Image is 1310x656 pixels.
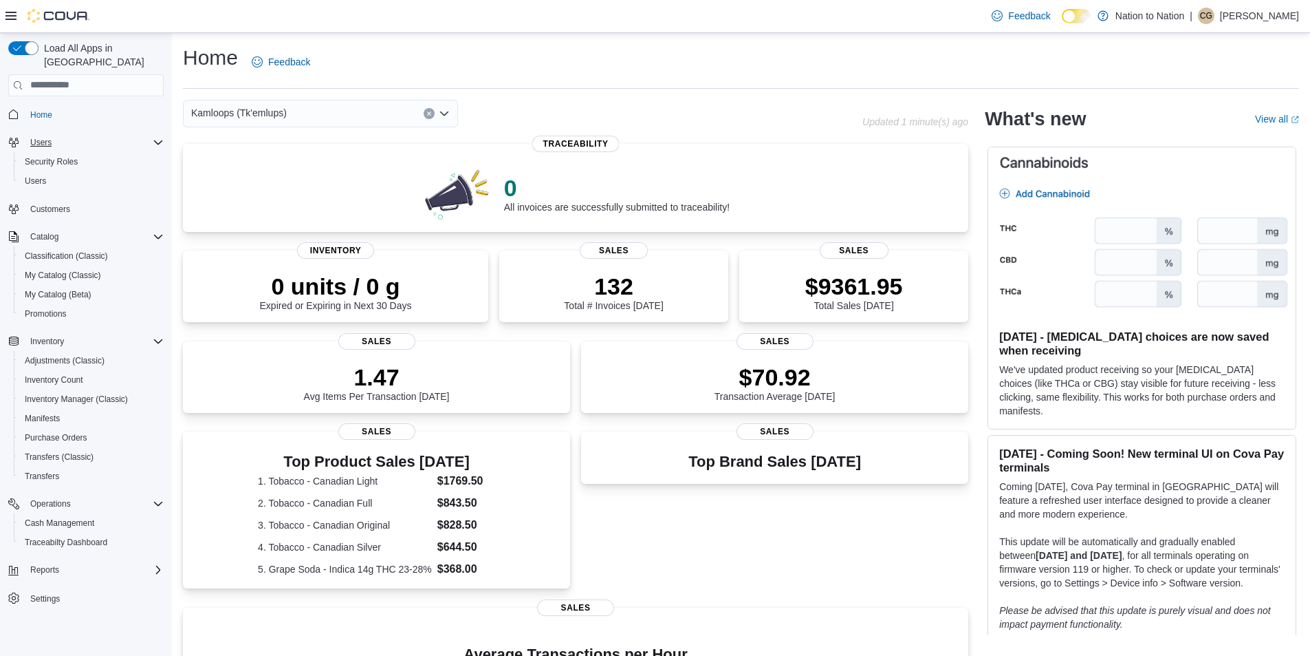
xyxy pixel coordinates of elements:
[25,106,164,123] span: Home
[736,333,814,350] span: Sales
[999,330,1285,357] h3: [DATE] - [MEDICAL_DATA] choices are now saved when receiving
[1008,9,1050,23] span: Feedback
[1190,8,1192,24] p: |
[19,248,164,264] span: Classification (Classic)
[19,286,164,303] span: My Catalog (Beta)
[820,242,888,259] span: Sales
[14,370,169,390] button: Inventory Count
[736,423,814,440] span: Sales
[30,564,59,575] span: Reports
[25,229,164,245] span: Catalog
[504,174,730,213] div: All invoices are successfully submitted to traceability!
[19,248,113,264] a: Classification (Classic)
[28,9,89,23] img: Cova
[304,363,450,402] div: Avg Items Per Transaction [DATE]
[437,539,495,556] dd: $644.50
[19,449,99,465] a: Transfers (Classic)
[30,231,58,242] span: Catalog
[25,251,108,262] span: Classification (Classic)
[688,454,861,470] h3: Top Brand Sales [DATE]
[437,561,495,578] dd: $368.00
[19,391,133,408] a: Inventory Manager (Classic)
[19,306,72,322] a: Promotions
[1200,8,1212,24] span: CG
[19,430,164,446] span: Purchase Orders
[25,333,69,350] button: Inventory
[714,363,836,391] p: $70.92
[3,332,169,351] button: Inventory
[30,498,71,509] span: Operations
[25,200,164,218] span: Customers
[986,2,1056,30] a: Feedback
[862,116,968,127] p: Updated 1 minute(s) ago
[297,242,374,259] span: Inventory
[19,410,65,427] a: Manifests
[260,273,412,300] p: 0 units / 0 g
[268,55,310,69] span: Feedback
[3,105,169,125] button: Home
[14,447,169,467] button: Transfers (Classic)
[14,266,169,285] button: My Catalog (Classic)
[258,540,432,554] dt: 4. Tobacco - Canadian Silver
[39,41,164,69] span: Load All Apps in [GEOGRAPHIC_DATA]
[25,333,164,350] span: Inventory
[19,173,52,189] a: Users
[25,471,59,482] span: Transfers
[14,351,169,370] button: Adjustments (Classic)
[14,514,169,533] button: Cash Management
[564,273,663,311] div: Total # Invoices [DATE]
[999,447,1285,474] h3: [DATE] - Coming Soon! New terminal UI on Cova Pay terminals
[19,286,97,303] a: My Catalog (Beta)
[19,391,164,408] span: Inventory Manager (Classic)
[14,304,169,324] button: Promotions
[3,494,169,514] button: Operations
[1115,8,1184,24] p: Nation to Nation
[1255,114,1299,125] a: View allExternal link
[183,44,238,72] h1: Home
[19,173,164,189] span: Users
[25,176,46,187] span: Users
[564,273,663,300] p: 132
[25,270,101,281] span: My Catalog (Classic)
[30,336,64,347] span: Inventory
[1198,8,1214,24] div: Cam Gottfriedson
[985,108,1086,130] h2: What's new
[19,267,107,284] a: My Catalog (Classic)
[30,109,52,120] span: Home
[1062,9,1091,23] input: Dark Mode
[258,454,495,470] h3: Top Product Sales [DATE]
[19,352,164,369] span: Adjustments (Classic)
[999,480,1285,521] p: Coming [DATE], Cova Pay terminal in [GEOGRAPHIC_DATA] will feature a refreshed user interface des...
[30,593,60,604] span: Settings
[19,267,164,284] span: My Catalog (Classic)
[19,468,164,485] span: Transfers
[999,605,1271,630] em: Please be advised that this update is purely visual and does not impact payment functionality.
[422,166,493,221] img: 0
[14,285,169,304] button: My Catalog (Beta)
[439,108,450,119] button: Open list of options
[260,273,412,311] div: Expired or Expiring in Next 30 Days
[19,372,89,388] a: Inventory Count
[258,518,432,532] dt: 3. Tobacco - Canadian Original
[25,432,87,443] span: Purchase Orders
[304,363,450,391] p: 1.47
[437,473,495,489] dd: $1769.50
[14,409,169,428] button: Manifests
[14,467,169,486] button: Transfers
[191,105,287,121] span: Kamloops (Tk'emlups)
[1291,116,1299,124] svg: External link
[504,174,730,202] p: 0
[30,204,70,215] span: Customers
[19,468,65,485] a: Transfers
[25,134,57,151] button: Users
[19,534,164,551] span: Traceabilty Dashboard
[25,589,164,606] span: Settings
[19,372,164,388] span: Inventory Count
[25,229,64,245] button: Catalog
[25,107,58,123] a: Home
[3,588,169,608] button: Settings
[424,108,435,119] button: Clear input
[14,390,169,409] button: Inventory Manager (Classic)
[258,474,432,488] dt: 1. Tobacco - Canadian Light
[714,363,836,402] div: Transaction Average [DATE]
